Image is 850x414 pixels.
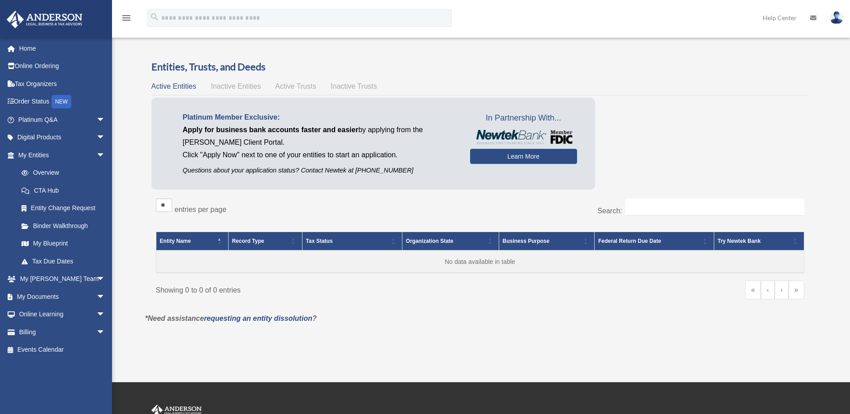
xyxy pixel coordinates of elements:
a: My Blueprint [13,235,114,253]
img: Anderson Advisors Platinum Portal [4,11,85,28]
label: Search: [597,207,622,215]
th: Record Type: Activate to sort [228,232,302,250]
span: In Partnership With... [470,111,577,125]
span: Inactive Trusts [331,82,377,90]
img: NewtekBankLogoSM.png [475,130,573,144]
span: arrow_drop_down [96,111,114,129]
td: No data available in table [156,250,804,273]
span: Apply for business bank accounts faster and easier [183,126,358,134]
span: arrow_drop_down [96,146,114,164]
span: Record Type [232,238,264,244]
a: Previous [761,280,775,299]
a: Binder Walkthrough [13,217,114,235]
th: Business Purpose: Activate to sort [499,232,595,250]
th: Tax Status: Activate to sort [302,232,402,250]
th: Try Newtek Bank : Activate to sort [714,232,804,250]
a: CTA Hub [13,181,114,199]
span: Organization State [406,238,453,244]
th: Federal Return Due Date: Activate to sort [595,232,714,250]
span: Active Entities [151,82,196,90]
a: Entity Change Request [13,199,114,217]
span: Active Trusts [275,82,316,90]
span: arrow_drop_down [96,129,114,147]
p: Click "Apply Now" next to one of your entities to start an application. [183,149,457,161]
a: My [PERSON_NAME] Teamarrow_drop_down [6,270,119,288]
a: Tax Organizers [6,75,119,93]
th: Entity Name: Activate to invert sorting [156,232,228,250]
img: User Pic [830,11,843,24]
a: Online Ordering [6,57,119,75]
span: Business Purpose [503,238,550,244]
em: *Need assistance ? [145,315,317,322]
span: Entity Name [160,238,191,244]
a: Last [789,280,804,299]
span: Tax Status [306,238,333,244]
a: Order StatusNEW [6,93,119,111]
a: Events Calendar [6,341,119,359]
a: Billingarrow_drop_down [6,323,119,341]
a: My Entitiesarrow_drop_down [6,146,114,164]
a: Digital Productsarrow_drop_down [6,129,119,147]
span: arrow_drop_down [96,306,114,324]
label: entries per page [175,206,227,213]
div: Try Newtek Bank [718,236,790,246]
span: Inactive Entities [211,82,261,90]
h3: Entities, Trusts, and Deeds [151,60,809,74]
p: Platinum Member Exclusive: [183,111,457,124]
a: Learn More [470,149,577,164]
a: Platinum Q&Aarrow_drop_down [6,111,119,129]
div: NEW [52,95,71,108]
th: Organization State: Activate to sort [402,232,499,250]
a: Online Learningarrow_drop_down [6,306,119,323]
a: Next [775,280,789,299]
span: arrow_drop_down [96,323,114,341]
div: Showing 0 to 0 of 0 entries [156,280,474,297]
i: menu [121,13,132,23]
a: Tax Due Dates [13,252,114,270]
span: arrow_drop_down [96,288,114,306]
a: Overview [13,164,110,182]
a: requesting an entity dissolution [204,315,312,322]
a: My Documentsarrow_drop_down [6,288,119,306]
span: Federal Return Due Date [598,238,661,244]
p: by applying from the [PERSON_NAME] Client Portal. [183,124,457,149]
p: Questions about your application status? Contact Newtek at [PHONE_NUMBER] [183,165,457,176]
a: First [745,280,761,299]
span: arrow_drop_down [96,270,114,289]
i: search [150,12,160,22]
a: Home [6,39,119,57]
a: menu [121,16,132,23]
